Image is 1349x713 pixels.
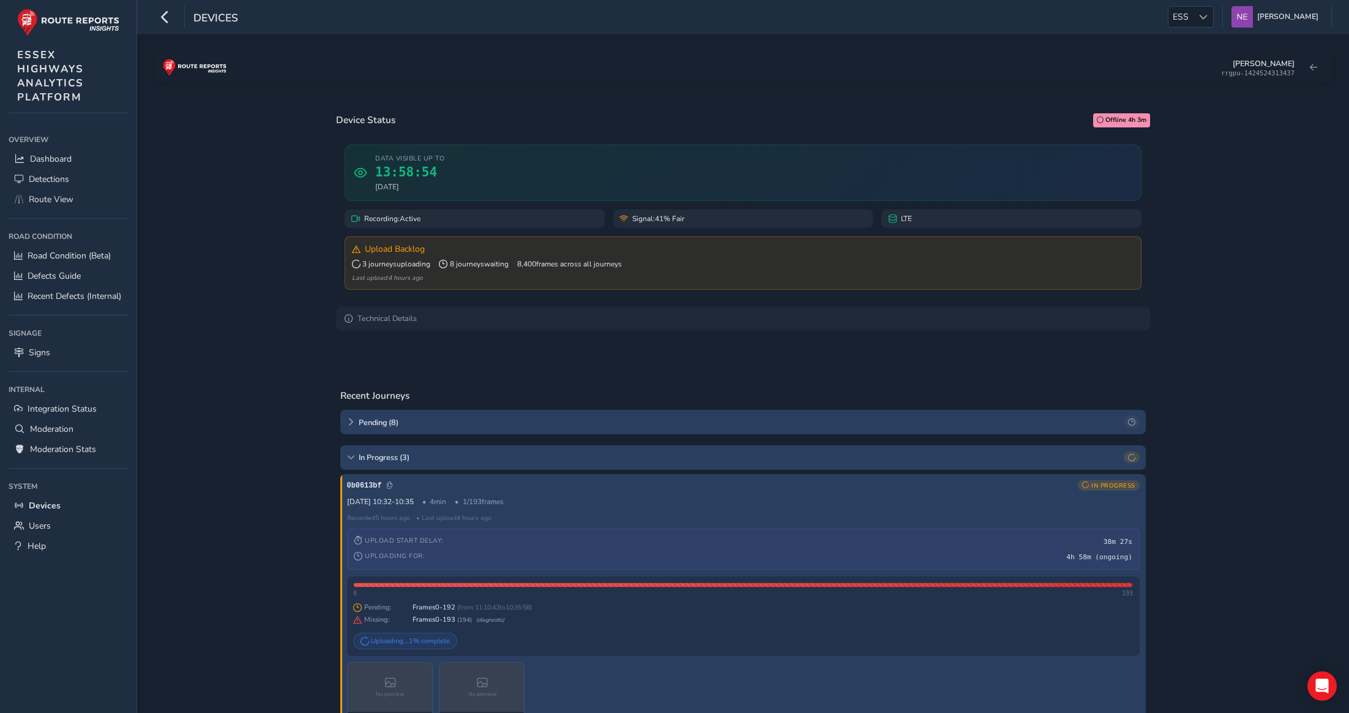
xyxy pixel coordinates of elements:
span: ( from 11:10:42 to 10:35:58 ) [455,603,532,612]
div: Missing frames 0-193 (194 frames) [354,583,1132,587]
div: Internal [9,380,128,399]
span: [PERSON_NAME] [1257,6,1318,28]
button: [PERSON_NAME] [1231,6,1323,28]
h3: Recent Journeys [340,390,409,401]
span: 1 / 193 frames [455,497,504,507]
span: Frames 0 - 193 [413,615,472,624]
a: Moderation Stats [9,439,128,459]
span: Road Condition (Beta) [28,250,111,262]
span: IN PROGRESS [1091,481,1135,489]
span: Recorded 5 hours ago [347,513,410,522]
span: [DATE] 10:32 - 10:35 [347,497,414,507]
span: 193 [1122,590,1133,597]
span: 8,400 frames across all journeys [517,259,622,269]
span: Signal: 41% Fair [632,214,684,224]
span: Upload Backlog [365,243,425,255]
span: ESSEX HIGHWAYS ANALYTICS PLATFORM [17,48,84,104]
a: Moderation [9,419,128,439]
a: Help [9,536,128,556]
span: Defects Guide [28,270,81,282]
span: 4 min [422,497,447,507]
span: No preview [376,690,405,698]
a: Devices [9,496,128,516]
div: Signage [9,324,128,342]
span: ESS [1168,7,1193,27]
a: Dashboard [9,149,128,169]
span: This diagnostic information helps our technical team monitor and improve the upload process. Data... [476,616,504,624]
i: Diagnostic information: These frames appear to be missing from the upload sequence. This is being... [353,616,362,624]
span: Dashboard [30,153,72,165]
img: rr logo [17,9,119,36]
a: Defects Guide [9,266,128,286]
div: Open Intercom Messenger [1307,671,1337,701]
span: [DATE] [375,182,444,192]
a: Recent Defects (Internal) [9,286,128,306]
span: In Progress ( 3 ) [359,452,1119,462]
span: Devices [29,500,61,511]
span: Offline 4h 3m [1105,115,1146,125]
span: Help [28,540,46,552]
img: diamond-layout [1231,6,1253,28]
a: Route View [9,189,128,209]
span: Pending ( 8 ) [359,417,1119,428]
span: Frames 0 - 192 [413,603,455,612]
span: 4h 58m (ongoing) [1066,553,1132,561]
img: rr logo [163,59,226,76]
span: LTE [901,214,912,224]
span: Data visible up to [375,154,444,163]
span: Uploading for: [354,551,424,560]
span: Click to copy journey ID [347,481,393,490]
div: Overview [9,130,128,149]
div: Uploading... 1 % complete [353,633,457,649]
span: Detections [29,173,69,185]
span: Recent Defects (Internal) [28,290,121,302]
span: • Last upload 4 hours ago [416,513,491,522]
span: Moderation Stats [30,443,96,455]
a: Users [9,516,128,536]
span: Recording: Active [364,214,420,224]
div: Road Condition [9,227,128,246]
span: Signs [29,347,50,358]
span: Route View [29,194,73,205]
div: System [9,477,128,496]
div: Last upload: 4 hours ago [352,273,1135,282]
span: Devices [193,10,238,28]
span: Upload Start Delay: [354,536,443,545]
span: Moderation [30,423,73,435]
span: 3 journeys uploading [352,259,431,269]
span: Pending: [353,603,408,612]
a: Road Condition (Beta) [9,246,128,266]
summary: Technical Details [336,307,1150,330]
a: Detections [9,169,128,189]
span: 0 [353,590,357,597]
span: 38m 27s [1104,538,1132,546]
div: [PERSON_NAME] [1233,58,1295,69]
span: 8 journeys waiting [439,259,509,269]
a: Integration Status [9,399,128,419]
a: Signs [9,342,128,363]
span: No preview [468,690,497,698]
h3: Device Status [336,115,395,126]
span: Users [29,520,51,532]
span: 13:58:54 [375,165,444,179]
div: rrgpu-1424524313437 [1221,69,1295,77]
span: Integration Status [28,403,97,415]
span: Diagnostic information: These frames appear to be missing from the upload sequence. This is being... [364,615,390,624]
button: Back to device list [1303,58,1323,77]
span: ( 194 ) [455,616,472,624]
